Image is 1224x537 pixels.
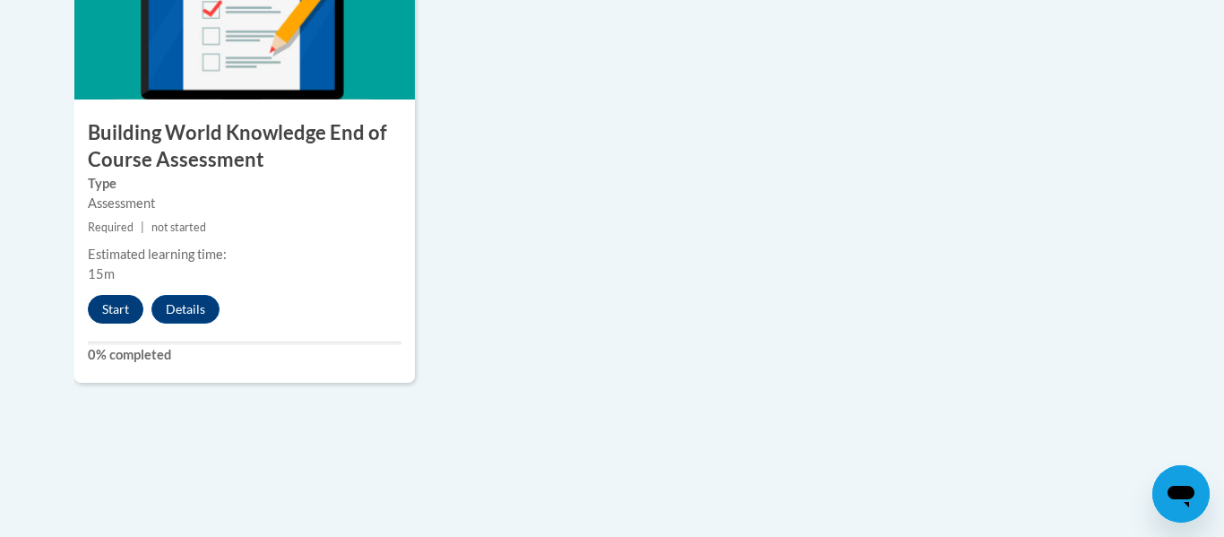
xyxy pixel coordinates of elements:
label: Type [88,174,401,194]
h3: Building World Knowledge End of Course Assessment [74,119,415,175]
button: Start [88,295,143,324]
span: 15m [88,266,115,281]
button: Details [151,295,220,324]
label: 0% completed [88,345,401,365]
div: Estimated learning time: [88,245,401,264]
span: not started [151,221,206,234]
div: Assessment [88,194,401,213]
span: | [141,221,144,234]
span: Required [88,221,134,234]
iframe: Button to launch messaging window [1152,465,1210,523]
